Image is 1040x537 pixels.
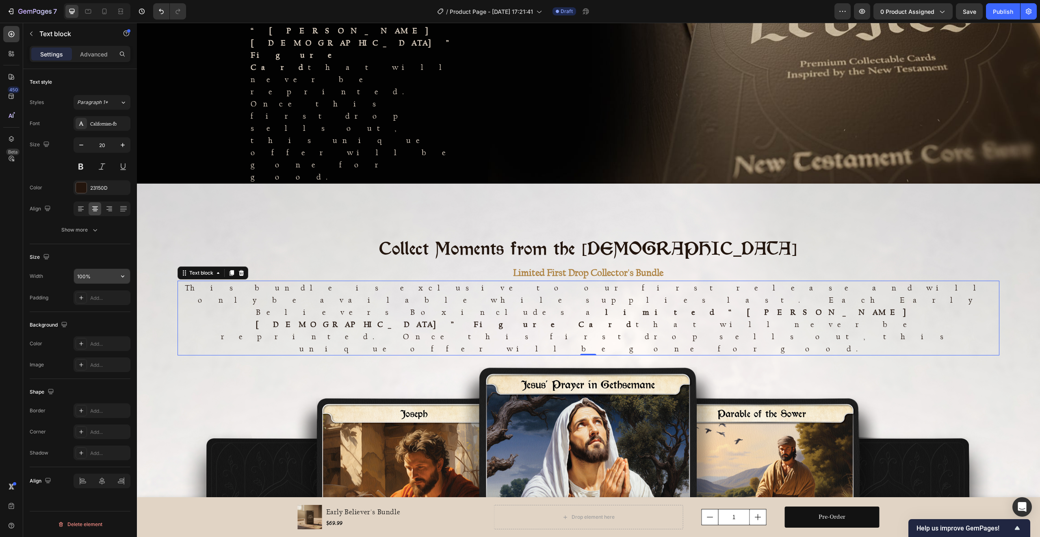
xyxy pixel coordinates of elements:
p: Pre-Order [682,489,708,500]
button: 7 [3,3,61,19]
button: Show survey - Help us improve GemPages! [916,523,1022,533]
div: 23150D [90,184,128,192]
div: Styles [30,99,44,106]
div: Add... [90,362,128,369]
button: Delete element [30,518,130,531]
div: Align [30,204,52,214]
div: Text style [30,78,52,86]
strong: Limited First Drop Collector's Bundle [376,244,526,256]
div: Width [30,273,43,280]
iframe: Design area [137,23,1040,537]
div: Padding [30,294,48,301]
h2: Collect Moments from the [DEMOGRAPHIC_DATA] [41,212,862,238]
button: Paragraph 1* [74,95,130,110]
div: Size [30,139,51,150]
div: Californian-fb [90,120,128,128]
div: Add... [90,450,128,457]
div: Background [30,320,69,331]
div: Corner [30,428,46,435]
div: Undo/Redo [153,3,186,19]
div: 450 [8,87,19,93]
div: Size [30,252,51,263]
span: Draft [561,8,573,15]
div: Show more [61,226,99,234]
button: decrement [565,487,581,502]
div: Open Intercom Messenger [1012,497,1032,517]
strong: limited “[PERSON_NAME][DEMOGRAPHIC_DATA]” Figure Card [119,284,784,306]
div: Rich Text Editor. Editing area: main [682,489,708,500]
h1: Early Believer's Bundle [188,483,264,496]
span: Save [963,8,976,15]
p: This bundle is exclusive to our first release and will only be available while supplies last. Eac... [41,259,862,332]
div: Color [30,340,42,347]
div: Add... [90,340,128,348]
div: Delete element [58,520,102,529]
div: Drop element here [435,491,478,498]
div: Add... [90,407,128,415]
div: Shape [30,387,56,398]
span: 0 product assigned [880,7,934,16]
div: Align [30,476,53,487]
p: Settings [40,50,63,58]
span: Product Page - [DATE] 17:21:41 [450,7,533,16]
button: Publish [986,3,1020,19]
button: increment [613,487,629,502]
div: Shadow [30,449,48,457]
div: $69.99 [188,496,264,506]
div: Border [30,407,45,414]
div: Add... [90,294,128,302]
button: 0 product assigned [873,3,953,19]
input: Auto [74,269,130,284]
p: 7 [53,6,57,16]
div: Text block [51,247,78,254]
div: Beta [6,149,19,155]
button: Show more [30,223,130,237]
p: Text block [39,29,108,39]
input: quantity [581,487,613,502]
span: Help us improve GemPages! [916,524,1012,532]
div: Publish [993,7,1013,16]
div: Font [30,120,40,127]
button: Pre-Order [648,484,742,505]
span: / [446,7,448,16]
div: Add... [90,429,128,436]
button: Save [956,3,983,19]
span: Paragraph 1* [77,99,108,106]
div: Color [30,184,42,191]
div: Image [30,361,44,368]
p: Advanced [80,50,108,58]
